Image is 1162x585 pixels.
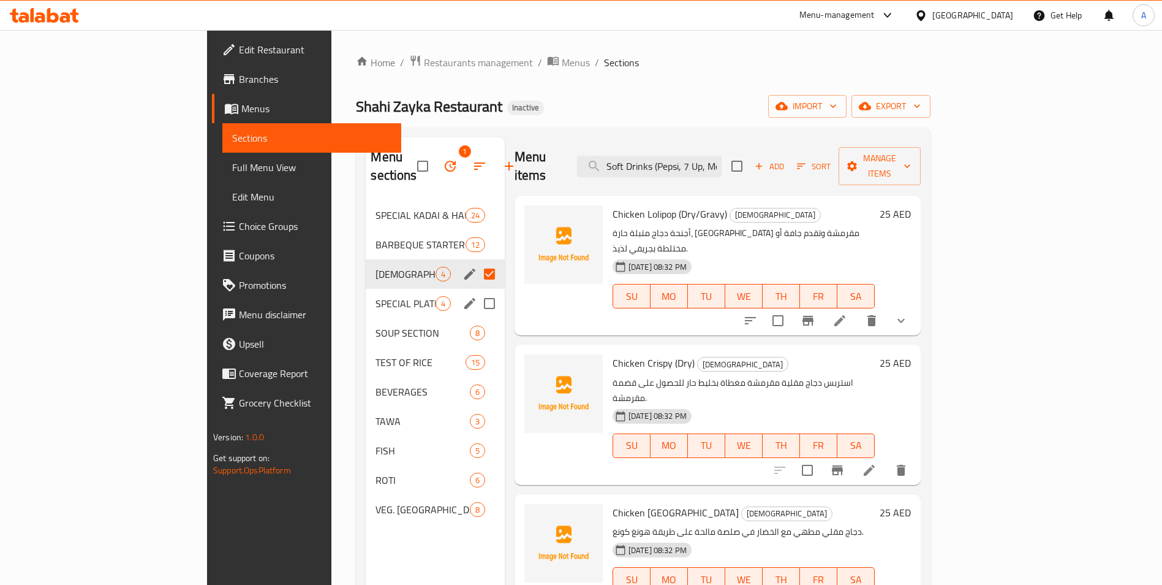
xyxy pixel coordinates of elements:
[851,95,930,118] button: export
[466,239,485,251] span: 12
[613,375,875,406] p: استربس دجاج مقلية مقرمشة مغطاة بخليط حار للحصول على قضمة مقرمشة.
[375,267,435,281] span: [DEMOGRAPHIC_DATA]
[839,147,921,185] button: Manage items
[800,434,837,458] button: FR
[655,288,683,305] span: MO
[765,308,791,334] span: Select to update
[470,384,485,399] div: items
[461,265,479,283] button: edit
[366,259,504,289] div: [DEMOGRAPHIC_DATA]4edit
[805,437,832,454] span: FR
[618,437,646,454] span: SU
[366,201,504,230] div: SPECIAL KADAI & HANDI24
[742,507,832,521] span: [DEMOGRAPHIC_DATA]
[375,326,469,340] span: SOUP SECTION
[861,99,921,114] span: export
[213,429,243,445] span: Version:
[837,434,875,458] button: SA
[789,157,839,176] span: Sort items
[470,414,485,429] div: items
[741,507,832,521] div: CHINESE
[366,495,504,524] div: VEG. [GEOGRAPHIC_DATA]8
[693,437,720,454] span: TU
[366,407,504,436] div: TAWA3
[688,434,725,458] button: TU
[366,436,504,465] div: FISH5
[880,354,911,372] h6: 25 AED
[894,313,908,328] svg: Show Choices
[375,237,465,252] span: BARBEQUE STARTER
[222,123,401,153] a: Sections
[763,434,800,458] button: TH
[793,306,823,335] button: Branch-specific-item
[232,131,391,145] span: Sections
[366,196,504,529] nav: Menu sections
[213,450,270,466] span: Get support on:
[857,306,886,335] button: delete
[832,313,847,328] a: Edit menu item
[932,9,1013,22] div: [GEOGRAPHIC_DATA]
[848,151,911,182] span: Manage items
[562,55,590,70] span: Menus
[375,473,469,487] span: ROTI
[366,377,504,407] div: BEVERAGES6
[538,55,542,70] li: /
[212,241,401,270] a: Coupons
[212,212,401,241] a: Choice Groups
[241,101,391,116] span: Menus
[1141,9,1146,22] span: A
[239,42,391,57] span: Edit Restaurant
[655,437,683,454] span: MO
[470,443,485,458] div: items
[375,414,469,429] div: TAWA
[613,524,875,540] p: دجاج مقلي مطهي مع الخضار في صلصة مالحة على طريقة هونغ كونغ.
[880,205,911,223] h6: 25 AED
[730,437,758,454] span: WE
[805,288,832,305] span: FR
[466,208,485,223] div: items
[794,457,820,483] span: Select to update
[470,473,485,487] div: items
[375,296,435,311] span: SPECIAL PLATER
[356,93,502,120] span: Shahi Zayka ​Restaurant
[842,437,870,454] span: SA
[753,159,786,174] span: Add
[624,410,692,422] span: [DATE] 08:32 PM
[239,219,391,234] span: Choice Groups
[470,502,485,517] div: items
[239,248,391,263] span: Coupons
[725,284,763,308] button: WE
[375,502,469,517] span: VEG. [GEOGRAPHIC_DATA]
[436,298,450,310] span: 4
[436,151,465,181] span: Bulk update
[212,300,401,329] a: Menu disclaimer
[400,55,404,70] li: /
[212,388,401,418] a: Grocery Checklist
[239,396,391,410] span: Grocery Checklist
[750,157,789,176] span: Add item
[768,437,795,454] span: TH
[750,157,789,176] button: Add
[409,55,533,71] a: Restaurants management
[794,157,834,176] button: Sort
[823,456,852,485] button: Branch-specific-item
[212,359,401,388] a: Coverage Report
[366,318,504,348] div: SOUP SECTION8
[688,284,725,308] button: TU
[375,267,435,281] div: CHINESE
[466,357,485,369] span: 15
[799,8,875,23] div: Menu-management
[436,269,450,280] span: 4
[524,504,603,583] img: Chicken Hong Kong
[730,288,758,305] span: WE
[880,504,911,521] h6: 25 AED
[239,337,391,351] span: Upsell
[778,99,837,114] span: import
[424,55,533,70] span: Restaurants management
[212,270,401,300] a: Promotions
[507,102,544,113] span: Inactive
[465,151,494,181] span: Sort sections
[375,208,465,223] span: SPECIAL KADAI & HANDI
[470,445,485,457] span: 5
